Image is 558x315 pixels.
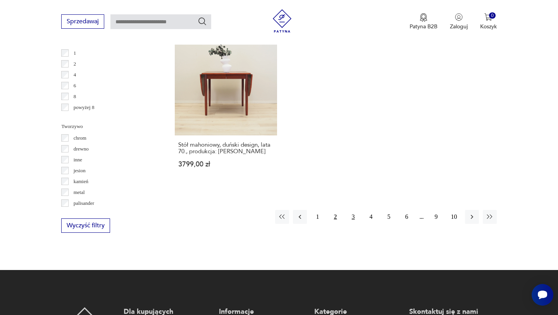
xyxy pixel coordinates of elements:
[198,17,207,26] button: Szukaj
[480,23,497,30] p: Koszyk
[382,210,396,224] button: 5
[74,166,86,175] p: jesion
[489,12,496,19] div: 0
[178,161,273,168] p: 3799,00 zł
[61,14,104,29] button: Sprzedawaj
[311,210,325,224] button: 1
[74,92,76,101] p: 8
[61,19,104,25] a: Sprzedawaj
[532,284,553,306] iframe: Smartsupp widget button
[74,81,76,90] p: 6
[175,33,277,183] a: Stół mahoniowy, duński design, lata 70., produkcja: DaniaStół mahoniowy, duński design, lata 70.,...
[410,13,437,30] a: Ikona medaluPatyna B2B
[450,13,468,30] button: Zaloguj
[270,9,294,33] img: Patyna - sklep z meblami i dekoracjami vintage
[480,13,497,30] button: 0Koszyk
[61,218,110,233] button: Wyczyść filtry
[420,13,427,22] img: Ikona medalu
[74,60,76,68] p: 2
[455,13,463,21] img: Ikonka użytkownika
[364,210,378,224] button: 4
[429,210,443,224] button: 9
[346,210,360,224] button: 3
[410,23,437,30] p: Patyna B2B
[329,210,343,224] button: 2
[74,177,88,186] p: kamień
[74,156,82,164] p: inne
[61,122,156,131] p: Tworzywo
[74,199,94,208] p: palisander
[74,145,89,153] p: drewno
[400,210,414,224] button: 6
[74,103,95,112] p: powyżej 8
[74,71,76,79] p: 4
[484,13,492,21] img: Ikona koszyka
[74,134,86,142] p: chrom
[74,49,76,57] p: 1
[447,210,461,224] button: 10
[178,142,273,155] h3: Stół mahoniowy, duński design, lata 70., produkcja: [PERSON_NAME]
[450,23,468,30] p: Zaloguj
[410,13,437,30] button: Patyna B2B
[74,188,85,197] p: metal
[74,210,88,218] p: sklejka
